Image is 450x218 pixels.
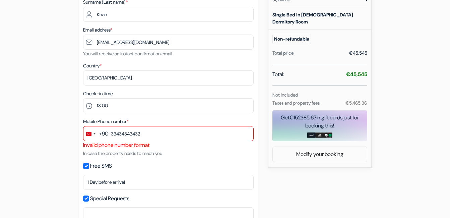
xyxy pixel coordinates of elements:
[307,132,316,138] img: amazon-card-no-text.png
[83,126,109,141] button: Change country, selected Turkey (+90)
[345,100,367,106] small: €5,465.36
[272,92,298,98] small: Not included
[99,130,109,138] div: +90
[272,12,353,25] b: Single Bed in [DEMOGRAPHIC_DATA] Dormitory Room
[272,100,321,106] small: Taxes and property fees:
[83,62,102,69] label: Country
[324,132,332,138] img: uber-uber-eats-card.png
[272,34,311,44] small: Non-refundable
[272,70,284,78] span: Total:
[273,148,367,161] a: Modify your booking
[83,51,172,57] small: You will receive an instant confirmation email
[83,35,254,50] input: Enter email address
[90,161,112,171] label: Free SMS
[290,114,316,121] span: €152385.67
[83,150,162,156] small: In case the property needs to reach you
[272,114,367,130] div: Get in gift cards just for booking this!
[83,26,112,34] label: Email address
[272,50,295,57] div: Total price:
[83,141,254,149] div: Invalid phone number format
[316,132,324,138] img: adidas-card.png
[349,50,367,57] div: €45,545
[83,90,113,97] label: Check-in time
[346,71,367,78] strong: €45,545
[83,7,254,22] input: Enter last name
[90,194,129,203] label: Special Requests
[83,118,129,125] label: Mobile Phone number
